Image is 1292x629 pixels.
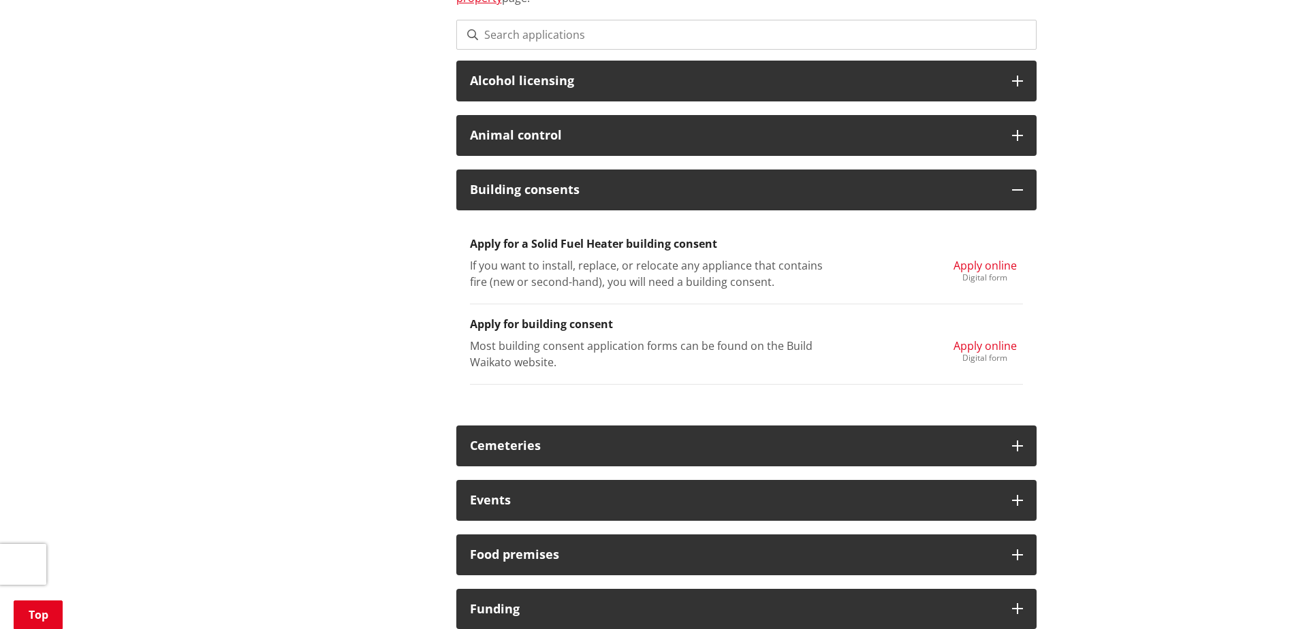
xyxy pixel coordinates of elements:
div: Digital form [954,354,1017,362]
iframe: Messenger Launcher [1229,572,1278,621]
h3: Events [470,494,998,507]
a: Apply online Digital form [954,257,1017,282]
h3: Food premises [470,548,998,562]
h3: Funding [470,602,998,616]
h3: Building consents [470,183,998,197]
input: Search applications [456,20,1037,50]
h3: Cemeteries [470,439,998,453]
p: Most building consent application forms can be found on the Build Waikato website. [470,338,832,370]
div: Digital form [954,274,1017,282]
a: Top [14,600,63,629]
span: Apply online [954,258,1017,273]
h3: Animal control [470,129,998,142]
a: Apply online Digital form [954,338,1017,362]
h3: Apply for a Solid Fuel Heater building consent [470,238,1023,251]
h3: Apply for building consent [470,318,1023,331]
span: Apply online [954,338,1017,353]
p: If you want to install, replace, or relocate any appliance that contains fire (new or second-hand... [470,257,832,290]
h3: Alcohol licensing [470,74,998,88]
